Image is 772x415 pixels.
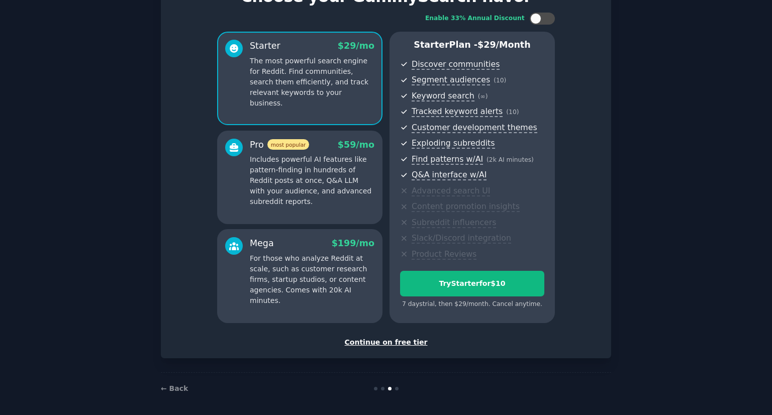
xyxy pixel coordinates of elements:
span: Keyword search [412,91,474,101]
span: Segment audiences [412,75,490,85]
span: Tracked keyword alerts [412,107,503,117]
span: Discover communities [412,59,500,70]
div: Try Starter for $10 [401,278,544,289]
p: For those who analyze Reddit at scale, such as customer research firms, startup studios, or conte... [250,253,374,306]
span: $ 29 /mo [338,41,374,51]
p: Includes powerful AI features like pattern-finding in hundreds of Reddit posts at once, Q&A LLM w... [250,154,374,207]
span: most popular [267,139,310,150]
span: ( 10 ) [506,109,519,116]
a: ← Back [161,384,188,392]
span: ( 2k AI minutes ) [487,156,534,163]
div: 7 days trial, then $ 29 /month . Cancel anytime. [400,300,544,309]
p: The most powerful search engine for Reddit. Find communities, search them efficiently, and track ... [250,56,374,109]
span: Advanced search UI [412,186,490,196]
span: Subreddit influencers [412,218,496,228]
span: $ 59 /mo [338,140,374,150]
div: Starter [250,40,280,52]
span: Find patterns w/AI [412,154,483,165]
span: $ 199 /mo [332,238,374,248]
span: Product Reviews [412,249,476,260]
div: Pro [250,139,309,151]
span: $ 29 /month [477,40,531,50]
span: ( 10 ) [494,77,506,84]
span: Slack/Discord integration [412,233,511,244]
span: Q&A interface w/AI [412,170,487,180]
div: Continue on free tier [171,337,601,348]
div: Mega [250,237,274,250]
button: TryStarterfor$10 [400,271,544,296]
span: Exploding subreddits [412,138,495,149]
span: ( ∞ ) [478,93,488,100]
div: Enable 33% Annual Discount [425,14,525,23]
span: Customer development themes [412,123,537,133]
span: Content promotion insights [412,201,520,212]
p: Starter Plan - [400,39,544,51]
